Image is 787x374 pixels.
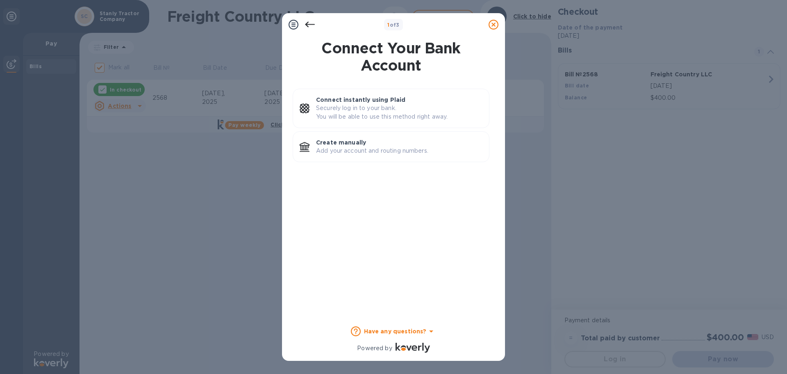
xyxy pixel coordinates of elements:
p: Powered by [357,344,392,353]
img: Logo [396,343,430,353]
b: Have any questions? [364,328,427,335]
span: 1 [387,22,389,28]
p: Add your account and routing numbers. [316,147,482,155]
p: Securely log in to your bank. You will be able to use this method right away. [316,104,482,121]
b: of 3 [387,22,400,28]
p: Create manually [316,138,482,147]
h1: Connect Your Bank Account [289,39,493,74]
p: Connect instantly using Plaid [316,96,482,104]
